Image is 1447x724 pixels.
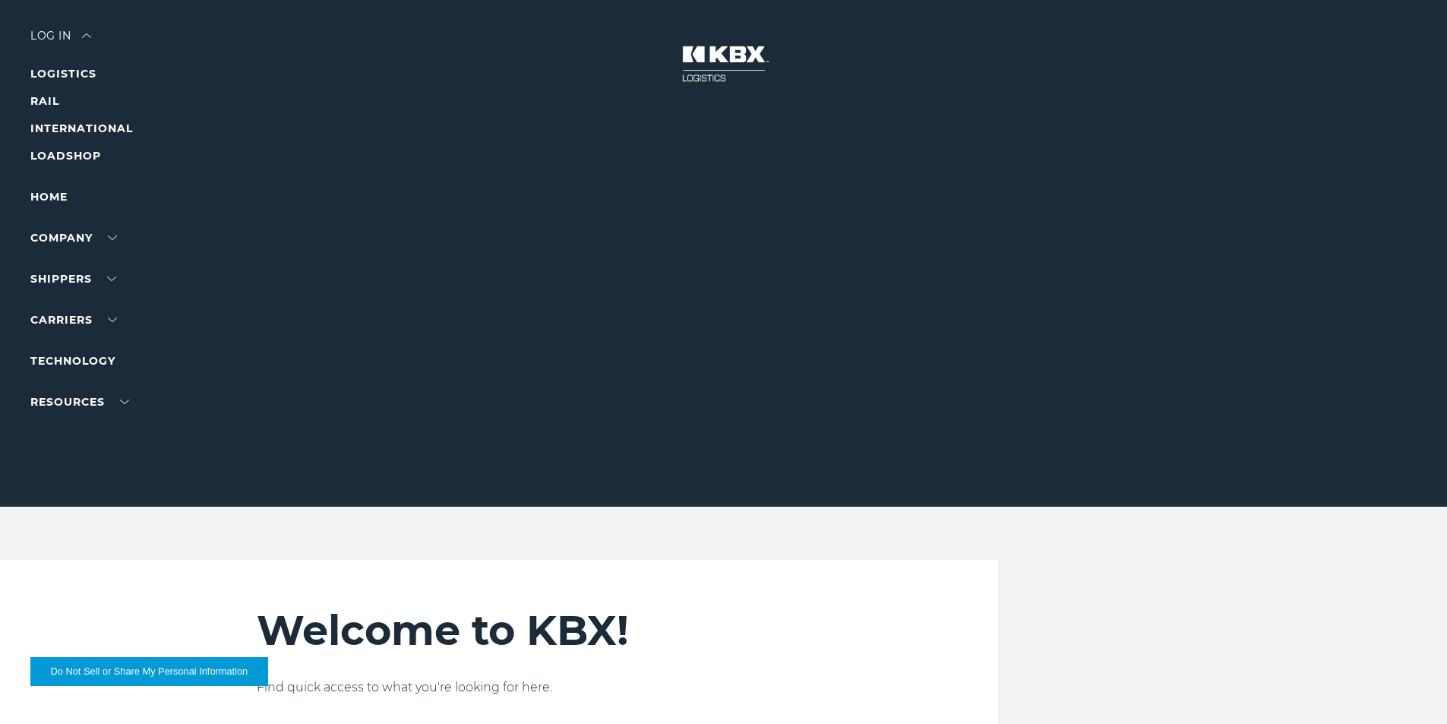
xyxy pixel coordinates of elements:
img: arrow [82,33,91,38]
a: RESOURCES [30,395,129,409]
button: Do Not Sell or Share My Personal Information [30,657,268,686]
h2: Welcome to KBX! [257,605,908,656]
a: INTERNATIONAL [30,122,133,135]
div: Log in [30,30,91,52]
a: RAIL [30,94,59,108]
a: Company [30,231,117,245]
a: Technology [30,354,115,368]
a: SHIPPERS [30,272,116,286]
a: LOADSHOP [30,149,101,163]
a: Carriers [30,313,117,327]
p: Find quick access to what you're looking for here. [257,678,908,697]
a: Home [30,190,68,204]
img: kbx logo [667,30,781,97]
a: LOGISTICS [30,67,96,81]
